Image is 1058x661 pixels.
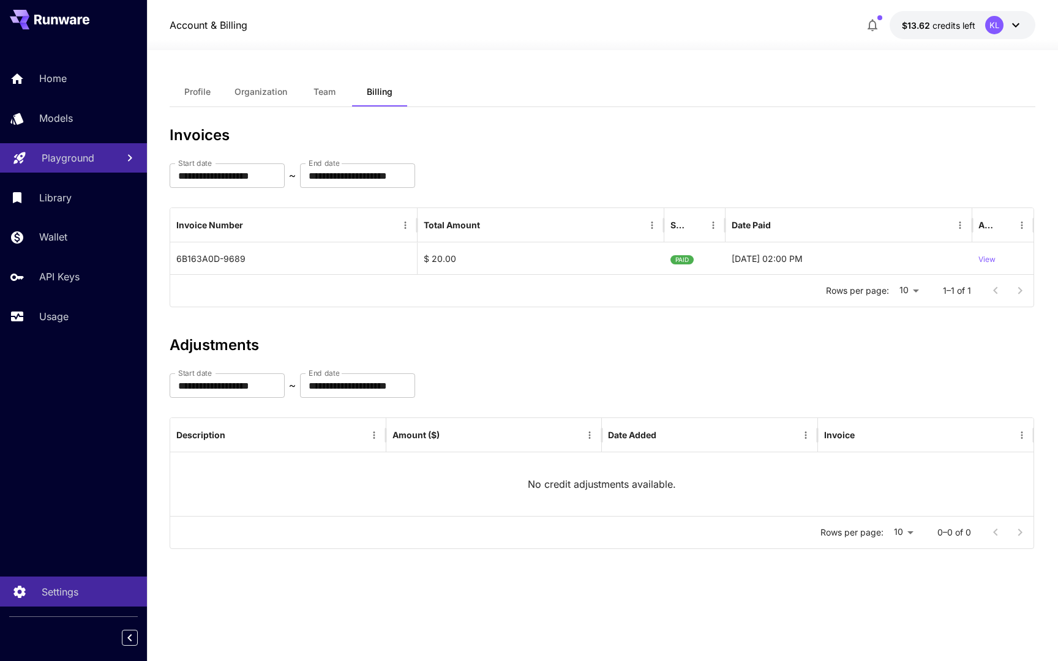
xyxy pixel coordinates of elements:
p: Wallet [39,230,67,244]
div: Invoice Number [176,220,243,230]
p: 1–1 of 1 [943,285,971,297]
button: Sort [688,217,705,234]
button: Menu [366,427,383,444]
p: Library [39,190,72,205]
div: $13.62327 [902,19,975,32]
div: Amount ($) [392,430,440,440]
div: Date Added [608,430,656,440]
p: Usage [39,309,69,324]
h3: Invoices [170,127,1035,144]
button: Menu [581,427,598,444]
p: View [978,254,996,266]
div: Status [670,220,686,230]
button: Sort [227,427,244,444]
button: Sort [481,217,498,234]
p: Rows per page: [820,526,884,539]
button: View [978,243,996,274]
button: Menu [705,217,722,234]
p: Home [39,71,67,86]
button: Menu [397,217,414,234]
div: Description [176,430,225,440]
button: Collapse sidebar [122,630,138,646]
div: Invoice [824,430,855,440]
button: Sort [856,427,873,444]
button: Sort [996,217,1013,234]
div: $ 20.00 [418,242,664,274]
span: Billing [367,86,392,97]
button: Menu [951,217,969,234]
span: PAID [670,244,694,275]
label: End date [309,368,339,378]
button: Sort [244,217,261,234]
p: Rows per page: [826,285,889,297]
div: KL [985,16,1004,34]
button: Menu [643,217,661,234]
span: Profile [184,86,211,97]
p: Settings [42,584,78,599]
span: credits left [932,20,975,31]
div: Collapse sidebar [131,627,147,649]
div: 10 [888,523,918,541]
p: ~ [289,378,296,393]
p: API Keys [39,269,80,284]
button: Menu [797,427,814,444]
button: $13.62327KL [890,11,1035,39]
h3: Adjustments [170,337,1035,354]
div: 6B163A0D-9689 [170,242,417,274]
label: End date [309,158,339,168]
div: 19-08-2025 02:00 PM [726,242,972,274]
div: Total Amount [424,220,480,230]
p: Playground [42,151,94,165]
a: Account & Billing [170,18,247,32]
p: ~ [289,168,296,183]
label: Start date [178,368,212,378]
nav: breadcrumb [170,18,247,32]
button: Menu [1013,427,1030,444]
div: Date Paid [732,220,771,230]
button: Sort [772,217,789,234]
span: $13.62 [902,20,932,31]
p: 0–0 of 0 [937,526,971,539]
div: Action [978,220,995,230]
label: Start date [178,158,212,168]
span: Team [313,86,336,97]
button: Menu [1013,217,1030,234]
button: Sort [658,427,675,444]
button: Sort [441,427,458,444]
p: Models [39,111,73,125]
span: Organization [234,86,287,97]
div: 10 [894,282,923,299]
p: No credit adjustments available. [528,477,676,491]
